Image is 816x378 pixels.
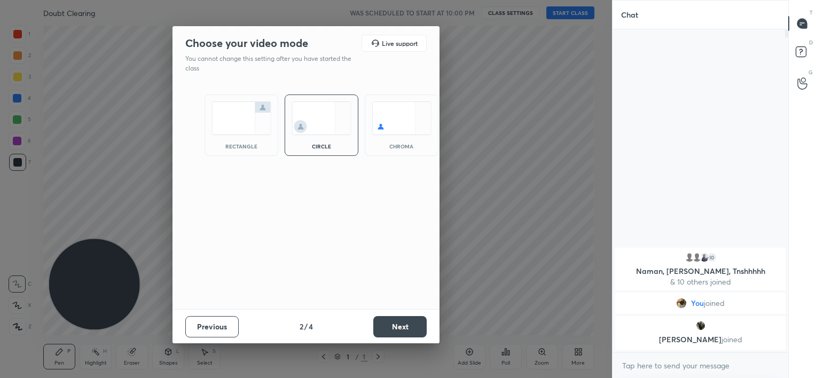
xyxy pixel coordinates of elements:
[380,144,423,149] div: chroma
[809,38,813,46] p: D
[622,278,779,286] p: & 10 others joined
[292,101,351,135] img: circleScreenIcon.acc0effb.svg
[695,320,706,331] img: 9acd9b6f2e7e46a09e4766aa225bd7d3.39870725_3
[721,334,742,344] span: joined
[684,252,695,263] img: default.png
[691,299,704,308] span: You
[309,321,313,332] h4: 4
[707,252,717,263] div: 10
[810,9,813,17] p: T
[613,246,788,352] div: grid
[185,54,358,73] p: You cannot change this setting after you have started the class
[622,267,779,275] p: Naman, [PERSON_NAME], Tnshhhhh
[809,68,813,76] p: G
[699,252,710,263] img: fd198d445a154f8a8f659741cb36a324.jpg
[676,298,687,309] img: 5e1f66a2e018416d848ccd0b71c63bf1.jpg
[300,144,343,149] div: circle
[622,335,779,344] p: [PERSON_NAME]
[220,144,263,149] div: rectangle
[382,40,418,46] h5: Live support
[185,316,239,337] button: Previous
[704,299,725,308] span: joined
[185,36,308,50] h2: Choose your video mode
[304,321,308,332] h4: /
[372,101,431,135] img: chromaScreenIcon.c19ab0a0.svg
[613,1,647,29] p: Chat
[300,321,303,332] h4: 2
[373,316,427,337] button: Next
[211,101,271,135] img: normalScreenIcon.ae25ed63.svg
[692,252,702,263] img: default.png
